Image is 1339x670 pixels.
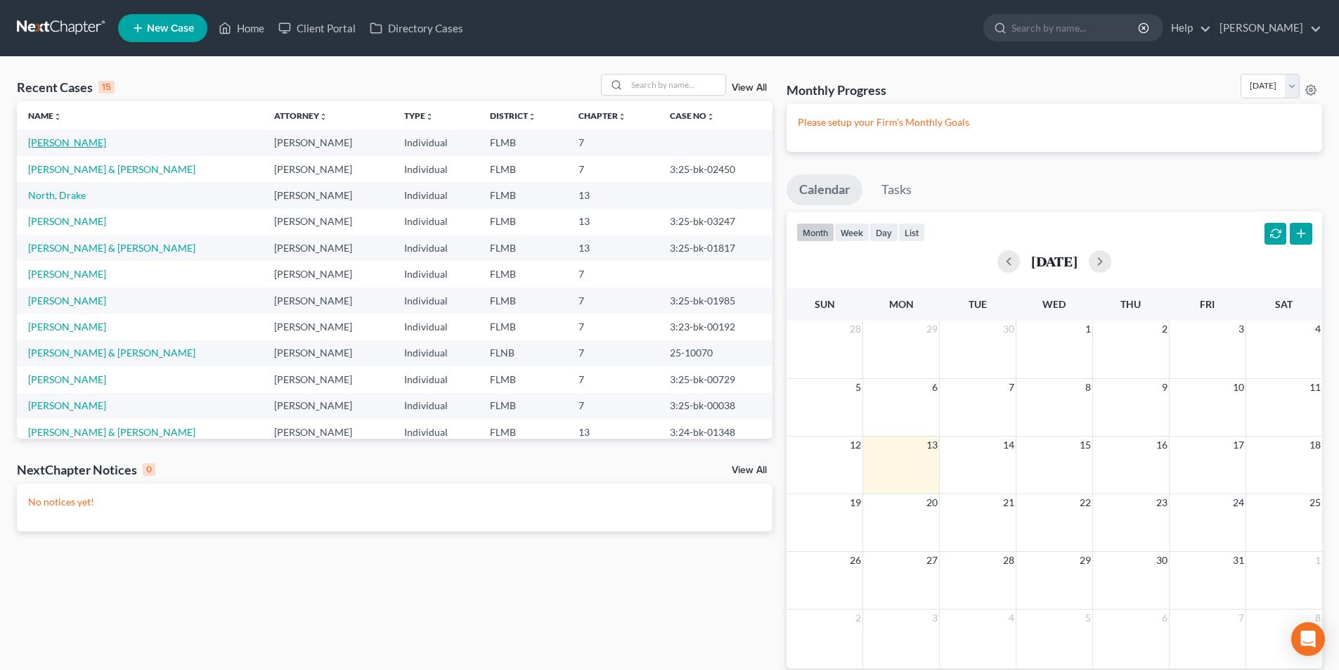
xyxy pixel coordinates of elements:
td: FLMB [479,288,568,314]
td: [PERSON_NAME] [263,314,393,340]
span: 29 [925,321,939,337]
div: Recent Cases [17,79,115,96]
td: 3:25-bk-02450 [659,156,772,182]
td: 7 [567,393,659,419]
span: Thu [1120,298,1141,310]
td: FLMB [479,393,568,419]
a: Typeunfold_more [404,110,434,121]
td: FLMB [479,261,568,287]
td: [PERSON_NAME] [263,209,393,235]
td: 3:23-bk-00192 [659,314,772,340]
span: 26 [848,552,862,569]
td: Individual [393,340,479,366]
span: 3 [1237,321,1246,337]
div: NextChapter Notices [17,461,155,478]
a: [PERSON_NAME] & [PERSON_NAME] [28,426,195,438]
td: FLMB [479,182,568,208]
span: 12 [848,437,862,453]
span: 8 [1084,379,1092,396]
td: 13 [567,209,659,235]
td: [PERSON_NAME] [263,235,393,261]
span: 30 [1002,321,1016,337]
a: Calendar [787,174,862,205]
td: Individual [393,209,479,235]
button: list [898,223,925,242]
td: FLMB [479,419,568,445]
span: 20 [925,494,939,511]
td: FLNB [479,340,568,366]
span: Sun [815,298,835,310]
span: 30 [1155,552,1169,569]
span: 9 [1160,379,1169,396]
span: 2 [1160,321,1169,337]
input: Search by name... [1011,15,1140,41]
td: FLMB [479,235,568,261]
td: FLMB [479,209,568,235]
span: Fri [1200,298,1215,310]
span: 15 [1078,437,1092,453]
span: New Case [147,23,194,34]
td: 3:25-bk-00038 [659,393,772,419]
span: Tue [969,298,987,310]
div: 15 [98,81,115,94]
i: unfold_more [319,112,328,121]
td: FLMB [479,156,568,182]
a: Attorneyunfold_more [274,110,328,121]
a: [PERSON_NAME] & [PERSON_NAME] [28,163,195,175]
td: 3:25-bk-03247 [659,209,772,235]
span: 10 [1231,379,1246,396]
span: 1 [1314,552,1322,569]
a: [PERSON_NAME] [28,321,106,333]
i: unfold_more [53,112,62,121]
button: day [869,223,898,242]
td: 3:24-bk-01348 [659,419,772,445]
a: Case Nounfold_more [670,110,715,121]
span: 17 [1231,437,1246,453]
input: Search by name... [627,75,725,95]
td: [PERSON_NAME] [263,129,393,155]
span: 16 [1155,437,1169,453]
span: 6 [1160,610,1169,626]
a: [PERSON_NAME] & [PERSON_NAME] [28,347,195,359]
p: Please setup your Firm's Monthly Goals [798,115,1311,129]
span: 5 [854,379,862,396]
td: Individual [393,129,479,155]
td: FLMB [479,366,568,392]
td: 7 [567,366,659,392]
td: 7 [567,156,659,182]
td: [PERSON_NAME] [263,393,393,419]
span: 31 [1231,552,1246,569]
td: 7 [567,288,659,314]
td: 3:25-bk-00729 [659,366,772,392]
span: 22 [1078,494,1092,511]
a: Districtunfold_more [490,110,536,121]
span: 21 [1002,494,1016,511]
td: 7 [567,340,659,366]
td: 25-10070 [659,340,772,366]
a: [PERSON_NAME] [1212,15,1321,41]
td: Individual [393,314,479,340]
td: [PERSON_NAME] [263,419,393,445]
td: 7 [567,314,659,340]
td: Individual [393,366,479,392]
h3: Monthly Progress [787,82,886,98]
span: 8 [1314,610,1322,626]
td: Individual [393,261,479,287]
span: 7 [1007,379,1016,396]
td: 7 [567,261,659,287]
td: 13 [567,182,659,208]
span: 28 [1002,552,1016,569]
span: Wed [1042,298,1066,310]
td: Individual [393,235,479,261]
a: [PERSON_NAME] [28,268,106,280]
td: Individual [393,182,479,208]
span: Mon [889,298,914,310]
span: 11 [1308,379,1322,396]
span: 13 [925,437,939,453]
span: 28 [848,321,862,337]
a: Tasks [869,174,924,205]
td: FLMB [479,129,568,155]
a: [PERSON_NAME] [28,136,106,148]
a: Client Portal [271,15,363,41]
a: Nameunfold_more [28,110,62,121]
